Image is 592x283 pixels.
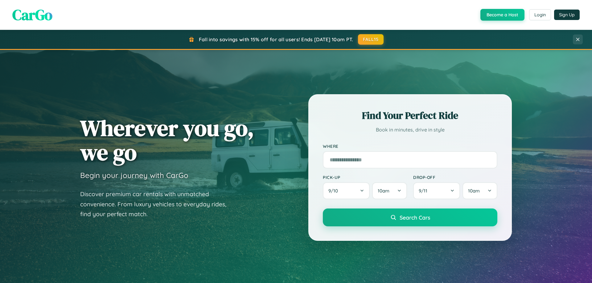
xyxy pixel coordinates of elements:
[323,125,497,134] p: Book in minutes, drive in style
[80,189,234,219] p: Discover premium car rentals with unmatched convenience. From luxury vehicles to everyday rides, ...
[80,116,254,164] h1: Wherever you go, we go
[468,188,480,194] span: 10am
[323,109,497,122] h2: Find Your Perfect Ride
[12,5,52,25] span: CarGo
[323,175,407,180] label: Pick-up
[400,214,430,221] span: Search Cars
[413,175,497,180] label: Drop-off
[323,208,497,226] button: Search Cars
[480,9,524,21] button: Become a Host
[462,182,497,199] button: 10am
[323,144,497,149] label: Where
[358,34,384,45] button: FALL15
[372,182,407,199] button: 10am
[529,9,551,20] button: Login
[378,188,389,194] span: 10am
[554,10,580,20] button: Sign Up
[419,188,430,194] span: 9 / 11
[328,188,341,194] span: 9 / 10
[413,182,460,199] button: 9/11
[199,36,353,42] span: Fall into savings with 15% off for all users! Ends [DATE] 10am PT.
[323,182,370,199] button: 9/10
[80,171,188,180] h3: Begin your journey with CarGo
